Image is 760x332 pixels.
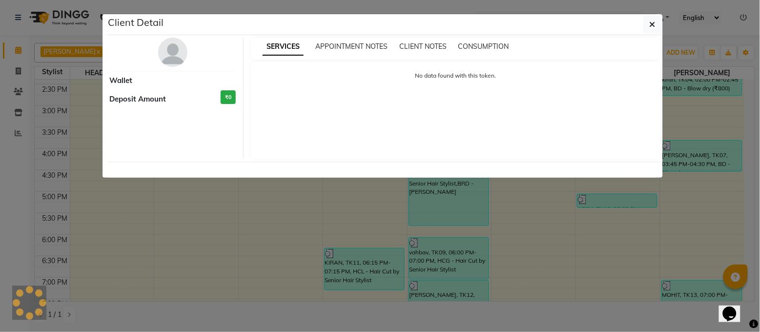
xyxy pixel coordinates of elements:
span: APPOINTMENT NOTES [315,42,388,51]
iframe: chat widget [719,293,750,322]
span: Wallet [110,75,133,86]
span: SERVICES [263,38,304,56]
span: Deposit Amount [110,94,166,105]
span: CONSUMPTION [458,42,509,51]
span: CLIENT NOTES [399,42,447,51]
img: avatar [158,38,187,67]
p: No data found with this token. [261,71,651,80]
h5: Client Detail [108,15,164,30]
h3: ₹0 [221,90,236,104]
